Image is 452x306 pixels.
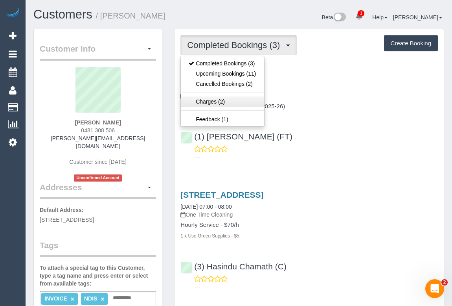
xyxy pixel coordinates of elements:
[40,217,94,223] span: [STREET_ADDRESS]
[40,43,156,61] legend: Customer Info
[81,127,115,134] span: 0481 308 506
[441,279,448,286] span: 2
[425,279,444,298] iframe: Intercom live chat
[393,14,442,20] a: [PERSON_NAME]
[101,296,104,302] a: ×
[180,262,287,271] a: (3) Hasindu Chamath (C)
[194,153,438,161] p: ---
[180,35,297,55] button: Completed Bookings (3)
[40,264,156,287] label: To attach a special tag to this Customer, type a tag name and press enter or select from availabl...
[96,11,165,20] small: / [PERSON_NAME]
[51,135,145,149] a: [PERSON_NAME][EMAIL_ADDRESS][DOMAIN_NAME]
[180,211,438,219] p: One Time Cleaning
[181,58,264,69] a: Completed Bookings (3)
[33,7,92,21] a: Customers
[71,296,74,302] a: ×
[181,96,264,107] a: Charges (2)
[70,159,127,165] span: Customer since [DATE]
[181,79,264,89] a: Cancelled Bookings (2)
[74,174,122,181] span: Unconfirmed Account
[44,295,67,302] span: INVOICE
[180,103,438,110] h4: Hourly Service - $58.03 (NDIS 2025-26)
[322,14,346,20] a: Beta
[84,295,97,302] span: NDIS
[180,233,239,239] small: 1 x Use Green Supplies - $5
[358,10,364,17] span: 1
[5,8,20,19] img: Automaid Logo
[40,239,156,257] legend: Tags
[180,190,263,199] a: [STREET_ADDRESS]
[40,206,84,214] label: Default Address:
[187,40,284,50] span: Completed Bookings (3)
[181,114,264,124] a: Feedback (1)
[351,8,367,25] a: 1
[75,119,121,126] strong: [PERSON_NAME]
[384,35,438,52] button: Create Booking
[181,69,264,79] a: Upcoming Bookings (11)
[333,13,346,23] img: New interface
[194,283,438,291] p: ---
[180,132,292,141] a: (1) [PERSON_NAME] (FT)
[180,222,438,228] h4: Hourly Service - $70/h
[180,92,438,100] p: Weekly - 10% Off
[180,204,232,210] a: [DATE] 07:00 - 08:00
[372,14,388,20] a: Help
